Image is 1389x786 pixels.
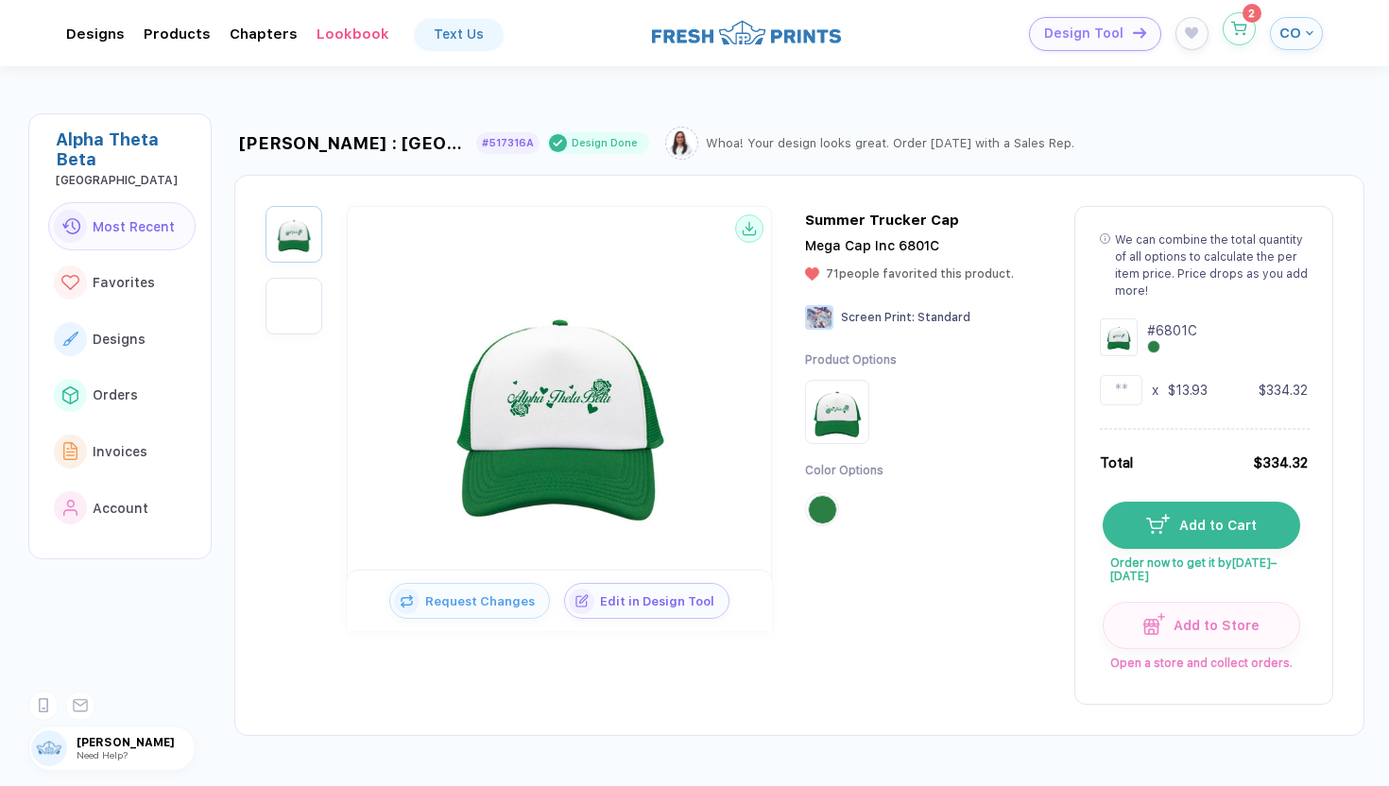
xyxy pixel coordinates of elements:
span: Order now to get it by [DATE]–[DATE] [1103,549,1298,583]
button: CO [1270,17,1323,50]
img: link to icon [63,500,78,517]
span: Need Help? [77,749,128,760]
button: iconAdd to Store [1103,602,1300,649]
div: Text Us [434,26,484,42]
div: Product Options [805,352,897,368]
img: Screen Print [805,305,833,330]
button: link to iconDesigns [48,315,196,364]
div: Hofstra University [56,174,196,187]
div: Whoa! Your design looks great. Order [DATE] with a Sales Rep. [706,136,1074,150]
div: Summer Trucker Cap [805,212,959,229]
div: #517316A [482,137,534,149]
img: Design Group Summary Cell [1100,318,1138,356]
span: 2 [1248,8,1255,19]
img: icon [394,589,420,614]
div: $334.32 [1253,453,1308,473]
img: icon [1146,514,1170,533]
div: Color Options [805,463,897,479]
div: ProductsToggle dropdown menu [144,26,211,43]
span: Open a store and collect orders. [1103,649,1298,670]
button: link to iconOrders [48,371,196,420]
img: 7bfd66ea-2519-4ea0-bdc6-2d69148ae85e_nt_front_1757570220436.jpg [408,258,711,560]
span: Most Recent [93,219,175,234]
sup: 2 [1243,4,1261,23]
div: Design Done [572,136,638,150]
button: iconAdd to Cart [1103,502,1300,549]
div: x [1152,381,1158,400]
span: Edit in Design Tool [594,594,729,608]
div: $13.93 [1168,381,1208,400]
span: Account [93,501,148,516]
img: link to icon [63,442,78,460]
img: Product Option [809,384,866,440]
span: Invoices [93,444,147,459]
button: Design Toolicon [1029,17,1161,51]
span: Designs [93,332,146,347]
span: Add to Cart [1170,518,1257,533]
div: $334.32 [1259,381,1308,400]
div: We can combine the total quantity of all options to calculate the per item price. Price drops as ... [1115,231,1308,299]
img: 7bfd66ea-2519-4ea0-bdc6-2d69148ae85e_nt_front_1757570220436.jpg [270,211,317,258]
div: Total [1100,453,1133,473]
img: logo [652,18,841,47]
img: link to icon [62,332,78,346]
div: ChaptersToggle dropdown menu chapters [230,26,298,43]
span: Favorites [93,275,155,290]
img: icon [1143,613,1165,635]
img: link to icon [61,218,80,234]
button: link to iconAccount [48,484,196,533]
img: user profile [31,730,67,766]
button: link to iconMost Recent [48,202,196,251]
span: [PERSON_NAME] [77,736,195,749]
a: Text Us [415,19,503,49]
div: LookbookToggle dropdown menu chapters [317,26,389,43]
div: Alpha Theta Beta [56,129,196,169]
span: Orders [93,387,138,402]
button: link to iconInvoices [48,427,196,476]
img: icon [569,589,594,614]
span: Standard [917,311,970,324]
img: 7bfd66ea-2519-4ea0-bdc6-2d69148ae85e_nt_back_1757570220438.jpg [270,282,317,330]
button: link to iconFavorites [48,258,196,307]
button: iconRequest Changes [389,583,550,619]
img: link to icon [62,386,78,403]
span: CO [1279,25,1301,42]
span: Mega Cap Inc 6801C [805,238,939,253]
span: Add to Store [1165,618,1260,633]
span: Design Tool [1044,26,1123,42]
span: Screen Print : [841,311,915,324]
img: link to icon [61,275,79,291]
div: [PERSON_NAME] : [GEOGRAPHIC_DATA] [239,133,469,153]
div: DesignsToggle dropdown menu [66,26,125,43]
span: 71 people favorited this product. [826,267,1014,281]
img: icon [1133,27,1146,38]
button: iconEdit in Design Tool [564,583,729,619]
div: # 6801C [1147,321,1197,340]
img: Sophie.png [668,129,695,157]
span: Request Changes [420,594,549,608]
div: Lookbook [317,26,389,43]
